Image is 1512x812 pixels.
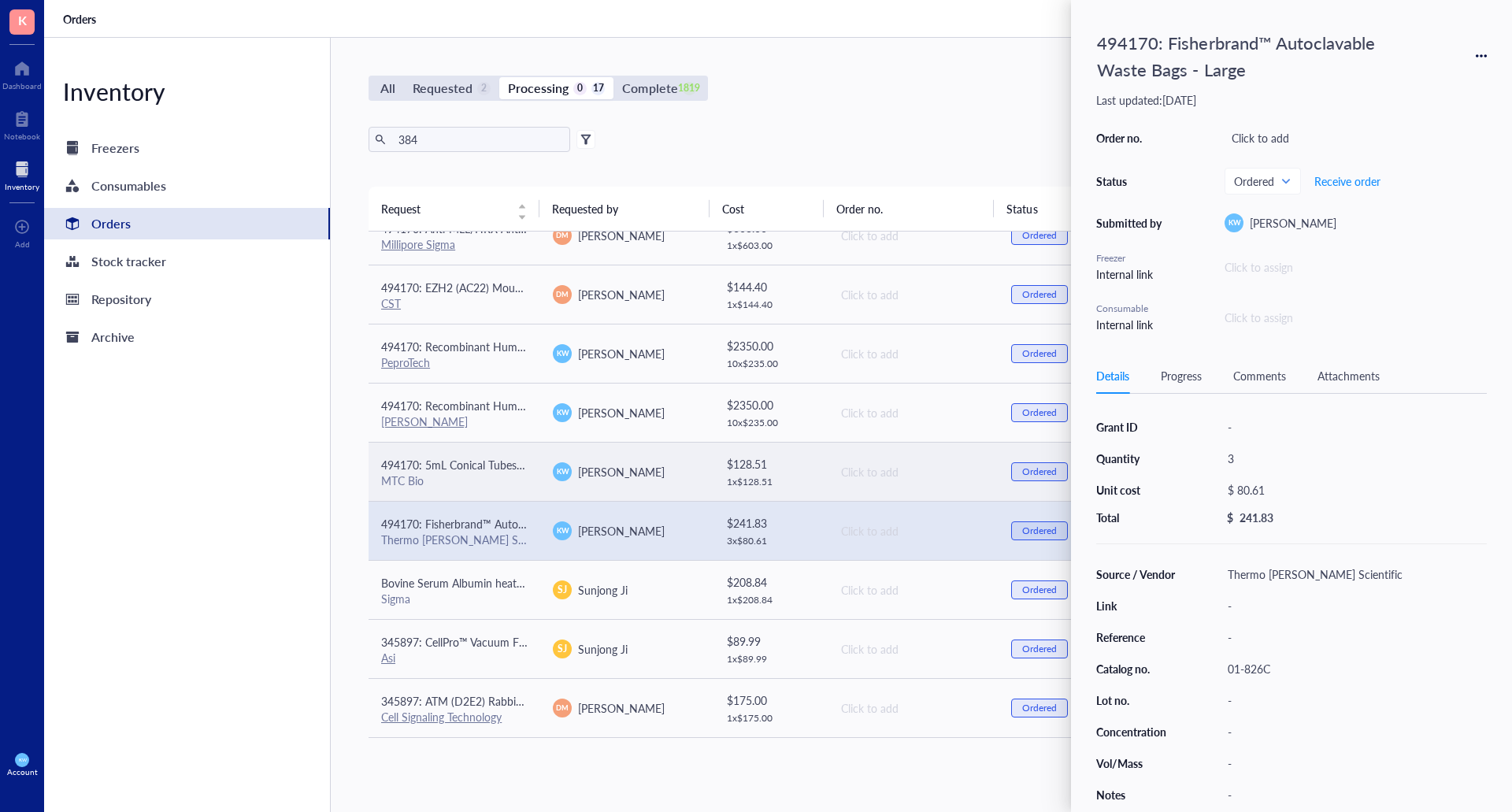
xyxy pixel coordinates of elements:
[91,250,166,273] div: Stock tracker
[381,591,528,606] div: Sigma
[1221,658,1487,680] div: 01-826C
[841,463,986,480] div: Click to add
[622,77,677,99] div: Complete
[1096,510,1177,525] div: Total
[1221,784,1487,806] div: -
[578,228,665,243] span: [PERSON_NAME]
[827,501,999,560] td: Click to add
[381,280,551,295] span: 494170: EZH2 (AC22) Mouse mAb
[1225,258,1487,276] div: Click to assign
[44,170,330,202] a: Consumables
[44,76,330,107] div: Inventory
[727,358,815,370] div: 10 x $ 235.00
[1221,447,1487,469] div: 3
[1228,217,1240,228] span: KW
[1090,25,1421,87] div: 494170: Fisherbrand™ Autoclavable Waste Bags - Large
[18,10,27,30] span: K
[1221,626,1487,648] div: -
[578,346,665,362] span: [PERSON_NAME]
[841,286,986,303] div: Click to add
[91,288,151,310] div: Repository
[1314,169,1381,194] button: Receive order
[1096,420,1177,434] div: Grant ID
[1234,174,1288,188] span: Ordered
[578,582,628,598] span: Sunjong Ji
[557,703,569,714] span: DM
[1022,702,1057,714] div: Ordered
[44,132,330,164] a: Freezers
[369,187,539,231] th: Request
[1096,131,1167,145] div: Order no.
[1227,510,1233,525] div: $
[1022,347,1057,360] div: Ordered
[1225,309,1293,326] div: Click to assign
[557,230,569,241] span: DM
[841,345,986,362] div: Click to add
[556,348,569,359] span: KW
[1096,599,1177,613] div: Link
[4,132,40,141] div: Notebook
[1225,127,1487,149] div: Click to add
[4,106,40,141] a: Notebook
[1022,584,1057,596] div: Ordered
[381,398,580,413] span: 494170: Recombinant Human PDGF-BB
[1314,175,1380,187] span: Receive order
[1221,721,1487,743] div: -
[1022,229,1057,242] div: Ordered
[1221,752,1487,774] div: -
[508,77,569,99] div: Processing
[1096,756,1177,770] div: Vol/Mass
[539,187,710,231] th: Requested by
[827,678,999,737] td: Click to add
[1096,788,1177,802] div: Notes
[578,405,665,421] span: [PERSON_NAME]
[1022,406,1057,419] div: Ordered
[44,321,330,353] a: Archive
[1096,630,1177,644] div: Reference
[558,642,567,656] span: SJ
[558,583,567,597] span: SJ
[727,632,815,650] div: $ 89.99
[381,693,546,709] span: 345897: ATM (D2E2) Rabbit mAb
[1221,416,1487,438] div: -
[727,514,815,532] div: $ 241.83
[380,77,395,99] div: All
[1250,215,1336,231] span: [PERSON_NAME]
[578,464,665,480] span: [PERSON_NAME]
[413,77,472,99] div: Requested
[1221,479,1480,501] div: $ 80.61
[477,82,491,95] div: 2
[591,82,605,95] div: 17
[841,522,986,539] div: Click to add
[727,653,815,666] div: 1 x $ 89.99
[578,523,665,539] span: [PERSON_NAME]
[1096,567,1177,581] div: Source / Vendor
[381,413,468,429] a: [PERSON_NAME]
[381,516,654,532] span: 494170: Fisherbrand™ Autoclavable Waste Bags - Large
[381,709,502,725] a: Cell Signaling Technology
[5,157,39,191] a: Inventory
[557,289,569,300] span: DM
[91,326,135,348] div: Archive
[827,206,999,265] td: Click to add
[578,641,628,657] span: Sunjong Ji
[18,757,26,762] span: KW
[827,560,999,619] td: Click to add
[1096,265,1167,283] div: Internal link
[556,525,569,536] span: KW
[727,396,815,413] div: $ 2350.00
[381,200,508,217] span: Request
[91,137,139,159] div: Freezers
[381,457,557,473] span: 494170: 5mL Conical Tubes 500/CS
[1240,510,1273,525] div: 241.83
[556,466,569,477] span: KW
[2,56,42,91] a: Dashboard
[381,339,580,354] span: 494170: Recombinant Human PDGF-AA
[1096,93,1487,107] div: Last updated: [DATE]
[369,76,708,101] div: segmented control
[1233,367,1286,384] div: Comments
[841,227,986,244] div: Click to add
[91,175,166,197] div: Consumables
[683,82,696,95] div: 1819
[727,712,815,725] div: 1 x $ 175.00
